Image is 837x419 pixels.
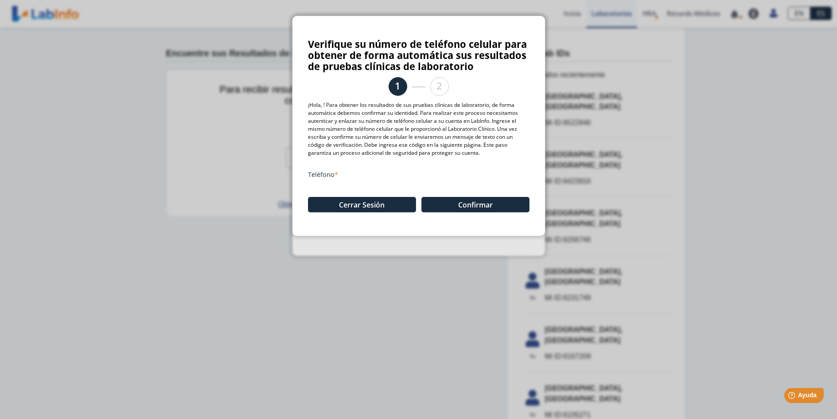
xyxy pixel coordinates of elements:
h3: Verifique su número de teléfono celular para obtener de forma automática sus resultados de prueba... [308,39,529,72]
iframe: Help widget launcher [758,384,827,409]
li: 2 [430,77,449,96]
label: Teléfono [308,170,529,179]
button: Confirmar [421,197,529,212]
button: Cerrar Sesión [308,197,416,212]
li: 1 [389,77,407,96]
p: ¡Hola, ! Para obtener los resultados de sus pruebas clínicas de laboratorio, de forma automática ... [308,101,529,157]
